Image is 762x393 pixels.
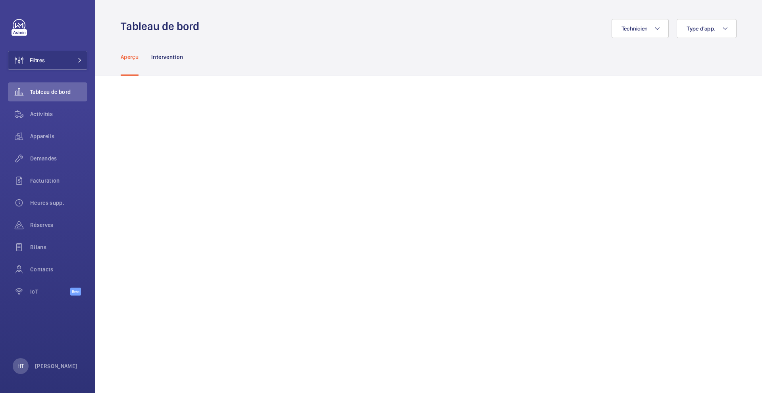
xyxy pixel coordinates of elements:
button: Filtres [8,51,87,70]
p: HT [17,362,24,370]
span: Filtres [30,56,45,64]
span: Bilans [30,243,87,251]
p: Intervention [151,53,183,61]
button: Technicien [612,19,669,38]
span: Réserves [30,221,87,229]
span: Activités [30,110,87,118]
span: IoT [30,288,70,296]
span: Demandes [30,155,87,162]
span: Beta [70,288,81,296]
h1: Tableau de bord [121,19,204,34]
span: Type d'app. [687,25,716,32]
span: Facturation [30,177,87,185]
span: Technicien [622,25,648,32]
span: Tableau de bord [30,88,87,96]
span: Appareils [30,132,87,140]
p: Aperçu [121,53,139,61]
span: Heures supp. [30,199,87,207]
button: Type d'app. [677,19,737,38]
span: Contacts [30,265,87,273]
p: [PERSON_NAME] [35,362,78,370]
